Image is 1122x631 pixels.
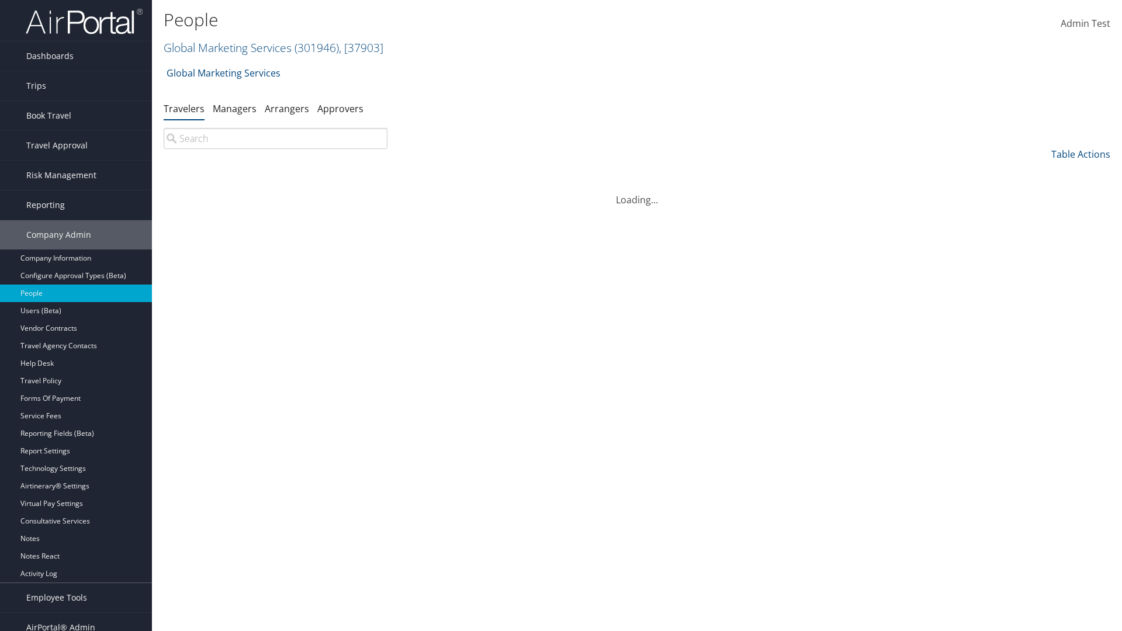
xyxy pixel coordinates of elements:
a: Arrangers [265,102,309,115]
span: Travel Approval [26,131,88,160]
span: Company Admin [26,220,91,249]
a: Approvers [317,102,363,115]
h1: People [164,8,795,32]
div: Loading... [164,179,1110,207]
span: Book Travel [26,101,71,130]
input: Search [164,128,387,149]
a: Travelers [164,102,205,115]
a: Admin Test [1061,6,1110,42]
a: Global Marketing Services [167,61,280,85]
span: Reporting [26,190,65,220]
a: Global Marketing Services [164,40,383,56]
span: Trips [26,71,46,100]
span: Risk Management [26,161,96,190]
span: Employee Tools [26,583,87,612]
span: ( 301946 ) [295,40,339,56]
span: Admin Test [1061,17,1110,30]
span: Dashboards [26,41,74,71]
span: , [ 37903 ] [339,40,383,56]
a: Managers [213,102,257,115]
a: Table Actions [1051,148,1110,161]
img: airportal-logo.png [26,8,143,35]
